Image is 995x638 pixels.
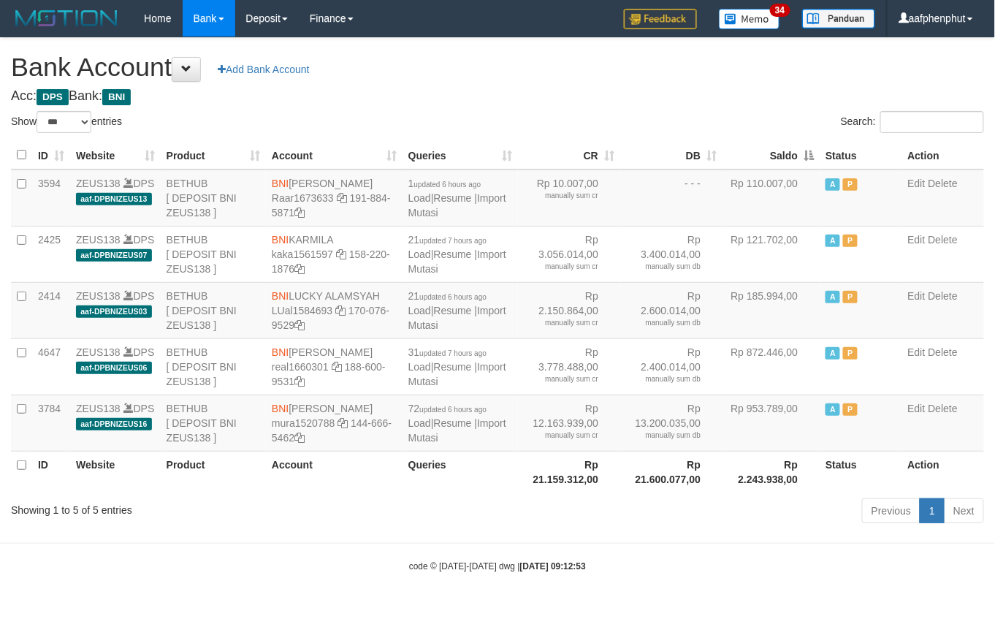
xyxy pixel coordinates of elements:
[11,7,122,29] img: MOTION_logo.png
[826,347,840,360] span: Active
[408,290,506,331] span: | |
[414,181,481,189] span: updated 6 hours ago
[408,192,506,219] a: Import Mutasi
[929,403,958,414] a: Delete
[524,318,598,328] div: manually sum cr
[294,263,305,275] a: Copy 1582201876 to clipboard
[76,362,152,374] span: aaf-DPBNIZEUS06
[266,226,403,282] td: KARMILA 158-220-1876
[76,305,152,318] span: aaf-DPBNIZEUS03
[620,395,723,451] td: Rp 13.200.035,00
[518,451,620,493] th: Rp 21.159.312,00
[434,248,472,260] a: Resume
[32,170,70,227] td: 3594
[408,305,506,331] a: Import Mutasi
[723,282,820,338] td: Rp 185.994,00
[843,235,858,247] span: Paused
[518,141,620,170] th: CR: activate to sort column ascending
[929,346,958,358] a: Delete
[266,282,403,338] td: LUCKY ALAMSYAH 170-076-9529
[272,192,334,204] a: Raar1673633
[408,192,431,204] a: Load
[70,282,161,338] td: DPS
[620,226,723,282] td: Rp 3.400.014,00
[408,417,431,429] a: Load
[826,235,840,247] span: Active
[624,9,697,29] img: Feedback.jpg
[626,262,701,272] div: manually sum db
[208,57,319,82] a: Add Bank Account
[929,178,958,189] a: Delete
[332,361,342,373] a: Copy real1660301 to clipboard
[719,9,780,29] img: Button%20Memo.svg
[620,451,723,493] th: Rp 21.600.077,00
[11,53,984,82] h1: Bank Account
[826,403,840,416] span: Active
[944,498,984,523] a: Next
[272,248,333,260] a: kaka1561597
[626,374,701,384] div: manually sum db
[518,170,620,227] td: Rp 10.007,00
[161,451,266,493] th: Product
[929,290,958,302] a: Delete
[408,248,506,275] a: Import Mutasi
[408,234,506,275] span: | |
[272,305,332,316] a: LUal1584693
[294,319,305,331] a: Copy 1700769529 to clipboard
[266,141,403,170] th: Account: activate to sort column ascending
[161,338,266,395] td: BETHUB [ DEPOSIT BNI ZEUS138 ]
[620,338,723,395] td: Rp 2.400.014,00
[161,170,266,227] td: BETHUB [ DEPOSIT BNI ZEUS138 ]
[32,282,70,338] td: 2414
[161,282,266,338] td: BETHUB [ DEPOSIT BNI ZEUS138 ]
[336,248,346,260] a: Copy kaka1561597 to clipboard
[929,234,958,246] a: Delete
[843,403,858,416] span: Paused
[403,141,518,170] th: Queries: activate to sort column ascending
[11,89,984,104] h4: Acc: Bank:
[908,403,926,414] a: Edit
[294,376,305,387] a: Copy 1886009531 to clipboard
[524,262,598,272] div: manually sum cr
[518,338,620,395] td: Rp 3.778.488,00
[908,290,926,302] a: Edit
[266,170,403,227] td: [PERSON_NAME] 191-884-5871
[70,226,161,282] td: DPS
[272,361,329,373] a: real1660301
[408,403,506,444] span: | |
[37,89,69,105] span: DPS
[518,226,620,282] td: Rp 3.056.014,00
[76,249,152,262] span: aaf-DPBNIZEUS07
[723,451,820,493] th: Rp 2.243.938,00
[76,234,121,246] a: ZEUS138
[409,561,586,571] small: code © [DATE]-[DATE] dwg |
[820,141,901,170] th: Status
[723,395,820,451] td: Rp 953.789,00
[434,417,472,429] a: Resume
[408,417,506,444] a: Import Mutasi
[161,141,266,170] th: Product: activate to sort column ascending
[620,282,723,338] td: Rp 2.600.014,00
[32,226,70,282] td: 2425
[266,395,403,451] td: [PERSON_NAME] 144-666-5462
[70,395,161,451] td: DPS
[408,346,487,358] span: 31
[272,178,289,189] span: BNI
[76,403,121,414] a: ZEUS138
[920,498,945,523] a: 1
[908,234,926,246] a: Edit
[434,192,472,204] a: Resume
[880,111,984,133] input: Search:
[908,346,926,358] a: Edit
[408,290,487,302] span: 21
[826,178,840,191] span: Active
[408,248,431,260] a: Load
[518,282,620,338] td: Rp 2.150.864,00
[902,451,984,493] th: Action
[76,290,121,302] a: ZEUS138
[76,178,121,189] a: ZEUS138
[11,497,404,517] div: Showing 1 to 5 of 5 entries
[902,141,984,170] th: Action
[294,207,305,219] a: Copy 1918845871 to clipboard
[802,9,875,29] img: panduan.png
